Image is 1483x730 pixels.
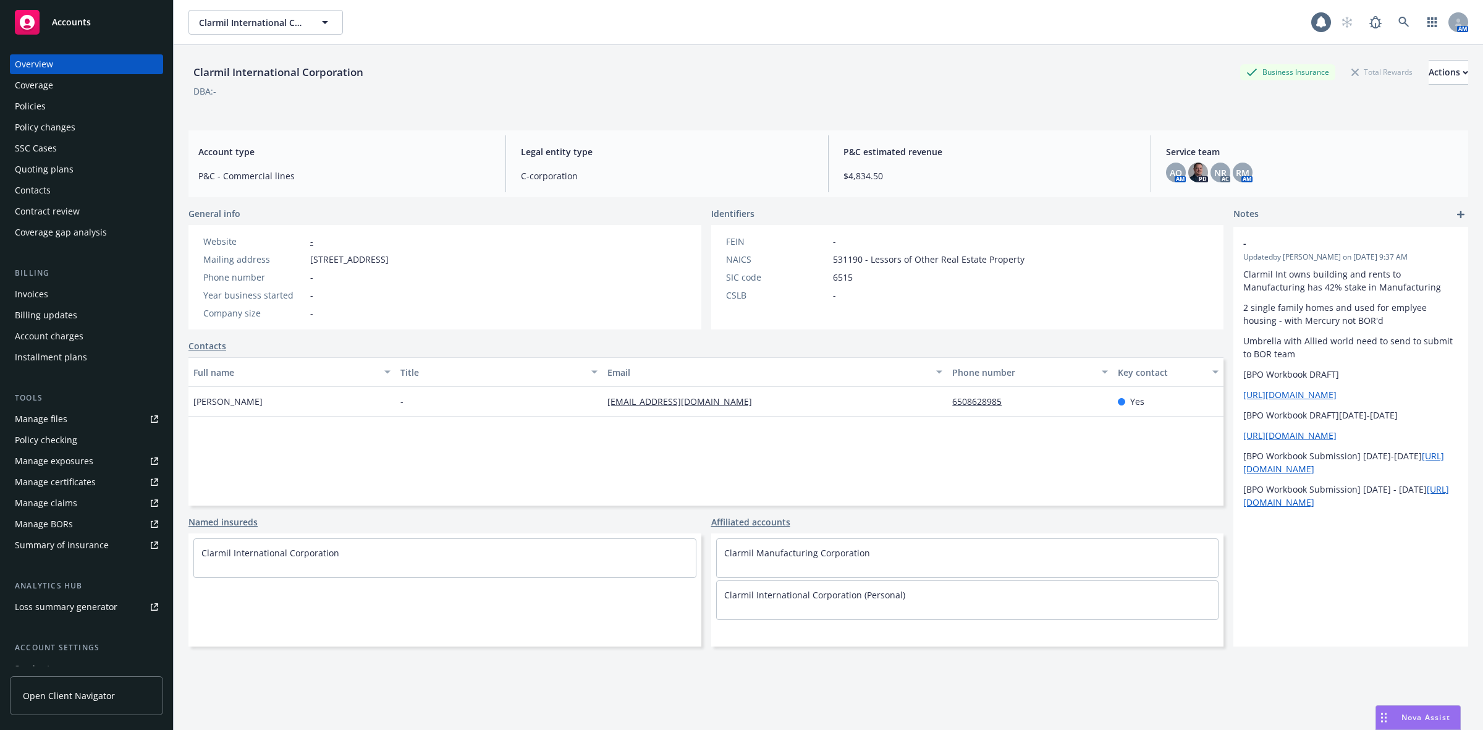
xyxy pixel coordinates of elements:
a: Installment plans [10,347,163,367]
div: Contacts [15,180,51,200]
a: add [1453,207,1468,222]
a: [URL][DOMAIN_NAME] [1243,430,1337,441]
div: Business Insurance [1240,64,1335,80]
a: Manage BORs [10,514,163,534]
a: Policies [10,96,163,116]
span: Clarmil International Corporation [199,16,306,29]
span: Yes [1130,395,1144,408]
span: 6515 [833,271,853,284]
div: Overview [15,54,53,74]
a: Coverage gap analysis [10,223,163,242]
div: FEIN [726,235,828,248]
span: Updated by [PERSON_NAME] on [DATE] 9:37 AM [1243,252,1458,263]
span: [STREET_ADDRESS] [310,253,389,266]
button: Full name [188,357,395,387]
a: Contacts [188,339,226,352]
button: Key contact [1113,357,1223,387]
span: - [310,271,313,284]
span: General info [188,207,240,220]
div: Phone number [952,366,1094,379]
span: - [833,289,836,302]
a: Manage exposures [10,451,163,471]
a: Affiliated accounts [711,516,790,528]
button: Nova Assist [1375,705,1461,730]
a: Billing updates [10,305,163,325]
div: Email [607,366,929,379]
span: Nova Assist [1401,712,1450,723]
div: Tools [10,392,163,404]
div: Loss summary generator [15,597,117,617]
a: Quoting plans [10,159,163,179]
div: Title [400,366,584,379]
span: Notes [1233,207,1259,222]
a: Policy changes [10,117,163,137]
a: Summary of insurance [10,535,163,555]
div: Account charges [15,326,83,346]
span: C-corporation [521,169,813,182]
div: Service team [15,659,68,679]
div: Mailing address [203,253,305,266]
span: [PERSON_NAME] [193,395,263,408]
a: Accounts [10,5,163,40]
button: Phone number [947,357,1113,387]
a: Contract review [10,202,163,221]
div: SIC code [726,271,828,284]
span: - [400,395,403,408]
a: Clarmil International Corporation [201,547,339,559]
div: Manage BORs [15,514,73,534]
div: NAICS [726,253,828,266]
span: $4,834.50 [843,169,1136,182]
div: Phone number [203,271,305,284]
a: Named insureds [188,516,258,528]
a: Start snowing [1335,10,1359,35]
p: 2 single family homes and used for emplyee housing - with Mercury not BOR'd [1243,301,1458,327]
div: Coverage [15,75,53,95]
a: Coverage [10,75,163,95]
a: Manage claims [10,493,163,513]
span: 531190 - Lessors of Other Real Estate Property [833,253,1025,266]
span: Legal entity type [521,145,813,158]
a: Service team [10,659,163,679]
div: Total Rewards [1345,64,1419,80]
a: Policy checking [10,430,163,450]
div: DBA: - [193,85,216,98]
p: [BPO Workbook Submission] [DATE]-[DATE] [1243,449,1458,475]
button: Actions [1429,60,1468,85]
a: Clarmil International Corporation (Personal) [724,589,905,601]
div: Policy changes [15,117,75,137]
p: [BPO Workbook DRAFT][DATE]-[DATE] [1243,409,1458,422]
div: SSC Cases [15,138,57,158]
p: [BPO Workbook Submission] [DATE] - [DATE] [1243,483,1458,509]
a: Loss summary generator [10,597,163,617]
a: Clarmil Manufacturing Corporation [724,547,870,559]
a: Manage files [10,409,163,429]
a: Overview [10,54,163,74]
span: Identifiers [711,207,754,220]
span: Account type [198,145,491,158]
span: RM [1236,166,1249,179]
a: Contacts [10,180,163,200]
div: Company size [203,307,305,320]
div: Invoices [15,284,48,304]
a: 6508628985 [952,396,1012,407]
a: Switch app [1420,10,1445,35]
div: Billing [10,267,163,279]
span: P&C estimated revenue [843,145,1136,158]
div: CSLB [726,289,828,302]
p: [BPO Workbook DRAFT] [1243,368,1458,381]
a: [URL][DOMAIN_NAME] [1243,389,1337,401]
div: Installment plans [15,347,87,367]
div: Analytics hub [10,580,163,592]
span: NR [1214,166,1227,179]
div: -Updatedby [PERSON_NAME] on [DATE] 9:37 AMClarmil Int owns building and rents to Manufacturing ha... [1233,227,1468,519]
img: photo [1188,163,1208,182]
a: - [310,236,313,247]
p: Clarmil Int owns building and rents to Manufacturing has 42% stake in Manufacturing [1243,268,1458,294]
div: Manage claims [15,493,77,513]
a: Account charges [10,326,163,346]
div: Policy checking [15,430,77,450]
div: Full name [193,366,377,379]
a: SSC Cases [10,138,163,158]
div: Manage certificates [15,472,96,492]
